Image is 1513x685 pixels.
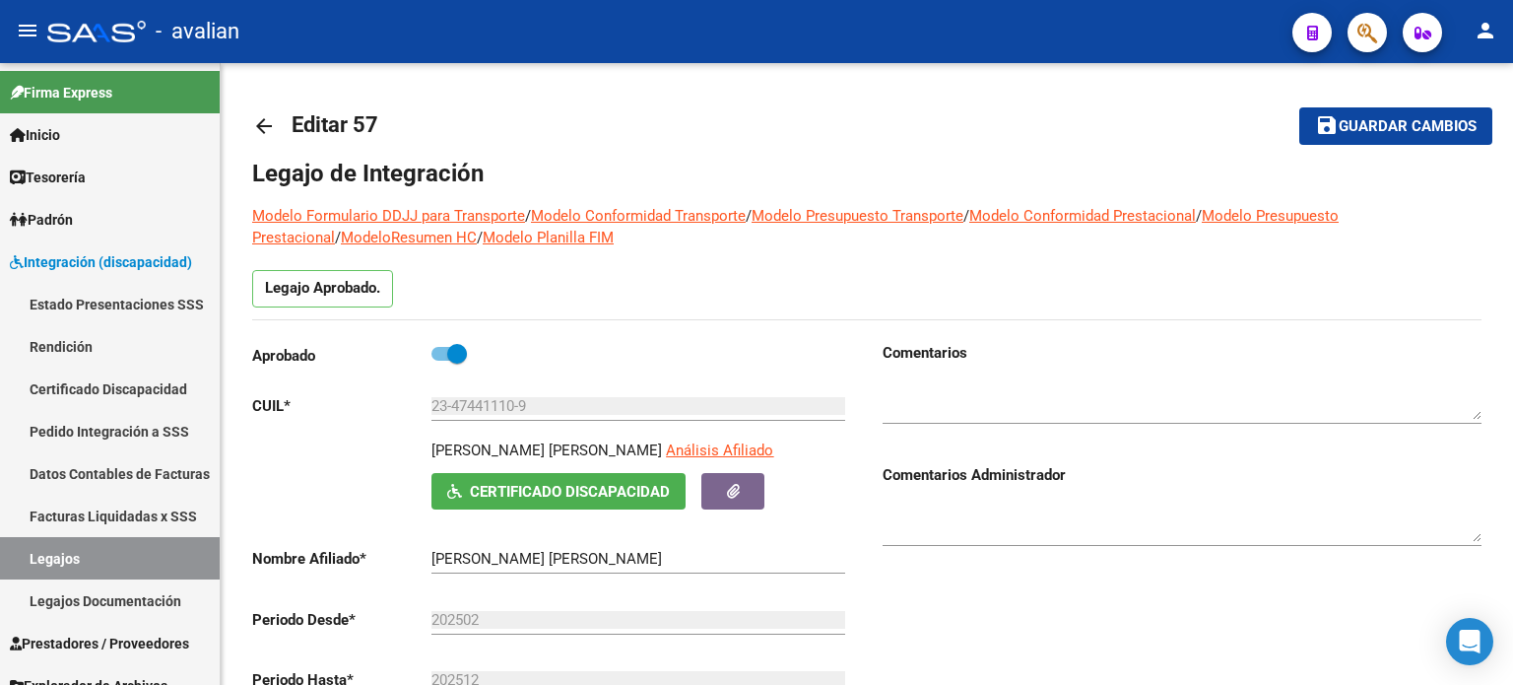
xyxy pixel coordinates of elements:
[292,112,378,137] span: Editar 57
[252,345,431,367] p: Aprobado
[10,209,73,231] span: Padrón
[10,82,112,103] span: Firma Express
[10,633,189,654] span: Prestadores / Proveedores
[16,19,39,42] mat-icon: menu
[252,395,431,417] p: CUIL
[1299,107,1492,144] button: Guardar cambios
[10,124,60,146] span: Inicio
[341,229,477,246] a: ModeloResumen HC
[431,440,662,461] p: [PERSON_NAME] [PERSON_NAME]
[752,207,963,225] a: Modelo Presupuesto Transporte
[969,207,1196,225] a: Modelo Conformidad Prestacional
[666,442,773,459] span: Análisis Afiliado
[1339,118,1477,136] span: Guardar cambios
[156,10,239,53] span: - avalian
[1315,113,1339,137] mat-icon: save
[252,548,431,570] p: Nombre Afiliado
[470,483,670,501] span: Certificado Discapacidad
[883,342,1481,364] h3: Comentarios
[252,207,525,225] a: Modelo Formulario DDJJ para Transporte
[252,609,431,631] p: Periodo Desde
[252,114,276,138] mat-icon: arrow_back
[252,270,393,308] p: Legajo Aprobado.
[883,464,1481,486] h3: Comentarios Administrador
[10,167,86,188] span: Tesorería
[10,251,192,273] span: Integración (discapacidad)
[252,158,1481,189] h1: Legajo de Integración
[1446,618,1493,665] div: Open Intercom Messenger
[1474,19,1497,42] mat-icon: person
[483,229,614,246] a: Modelo Planilla FIM
[531,207,746,225] a: Modelo Conformidad Transporte
[431,473,686,510] button: Certificado Discapacidad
